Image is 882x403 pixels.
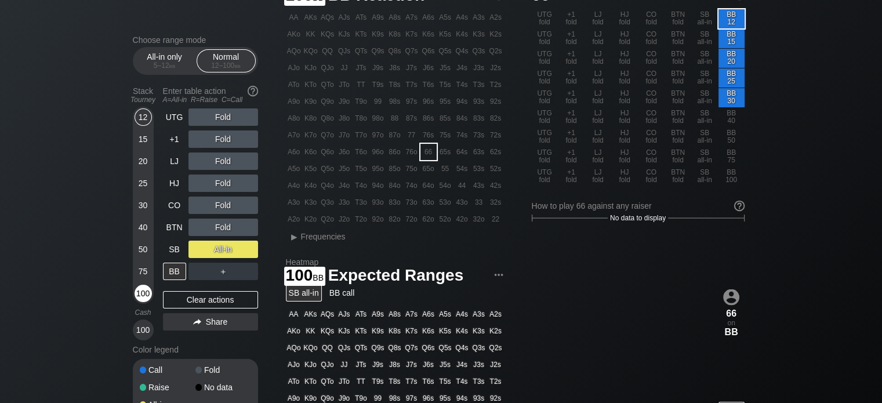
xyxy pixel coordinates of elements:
div: HJ fold [612,49,638,68]
div: 76s [420,127,437,143]
div: HJ fold [612,68,638,88]
div: T3s [471,77,487,93]
h2: Heatmap [286,257,504,267]
div: KQs [320,26,336,42]
div: 25 [135,175,152,192]
div: 98o [370,110,386,126]
div: SB all-in [692,167,718,186]
div: Q7o [320,127,336,143]
div: 100 [135,321,152,339]
div: BB 100 [718,167,745,186]
div: 53s [471,161,487,177]
div: Enter table action [163,82,258,108]
div: 44 [454,177,470,194]
div: 54s [454,161,470,177]
div: K6s [420,26,437,42]
div: J6s [420,60,437,76]
div: CO fold [638,88,665,107]
div: 72s [488,127,504,143]
div: 63s [471,144,487,160]
div: T5s [437,77,453,93]
div: T2s [488,77,504,93]
div: Q8s [387,43,403,59]
div: Q9o [320,93,336,110]
div: K8o [303,110,319,126]
div: BB [163,263,186,280]
div: 96o [370,144,386,160]
div: A5o [286,161,302,177]
div: 95s [437,93,453,110]
div: QQ [320,43,336,59]
div: CO fold [638,29,665,48]
h1: Expected Ranges [286,266,504,285]
div: BB 15 [718,29,745,48]
div: Q5s [437,43,453,59]
div: BTN fold [665,108,691,127]
div: 86s [420,110,437,126]
div: A=All-in R=Raise C=Call [163,96,258,104]
div: K9s [370,26,386,42]
div: K2o [303,211,319,227]
div: AJs [336,9,353,26]
div: LJ fold [585,49,611,68]
div: CO fold [638,49,665,68]
div: 62s [488,144,504,160]
div: KQo [303,43,319,59]
div: T3o [353,194,369,210]
div: T7s [404,77,420,93]
div: T8s [387,77,403,93]
div: 82o [387,211,403,227]
div: HJ fold [612,147,638,166]
div: 98s [387,93,403,110]
div: A9s [370,9,386,26]
div: Clear actions [163,291,258,308]
div: Stack [128,82,158,108]
div: T9o [353,93,369,110]
div: Q5o [320,161,336,177]
div: KTo [303,77,319,93]
div: LJ [163,153,186,170]
div: TT [353,77,369,93]
div: 64s [454,144,470,160]
div: BB 50 [718,128,745,147]
div: 42s [488,177,504,194]
div: A3s [471,9,487,26]
div: UTG fold [532,88,558,107]
div: on [718,289,745,337]
div: AA [286,306,302,322]
span: bb [313,270,324,283]
div: 93o [370,194,386,210]
div: Fold [188,108,258,126]
div: 76o [404,144,420,160]
div: +1 fold [558,29,585,48]
div: JJ [336,60,353,76]
div: UTG fold [532,9,558,28]
span: bb [169,61,176,70]
div: +1 fold [558,147,585,166]
div: 66 [420,144,437,160]
div: J8s [387,60,403,76]
div: A7o [286,127,302,143]
div: K3s [471,26,487,42]
div: JTs [353,60,369,76]
div: CO fold [638,108,665,127]
div: K3o [303,194,319,210]
div: 32o [471,211,487,227]
div: K9o [303,93,319,110]
div: AKo [286,26,302,42]
div: UTG fold [532,128,558,147]
div: ATs [353,9,369,26]
div: A4o [286,177,302,194]
div: UTG fold [532,167,558,186]
div: SB [163,241,186,258]
div: 42o [454,211,470,227]
div: J2o [336,211,353,227]
div: UTG fold [532,68,558,88]
div: +1 [163,130,186,148]
div: 15 [135,130,152,148]
div: SB all-in [692,88,718,107]
div: +1 fold [558,108,585,127]
div: CO fold [638,147,665,166]
div: T4o [353,177,369,194]
div: T7o [353,127,369,143]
